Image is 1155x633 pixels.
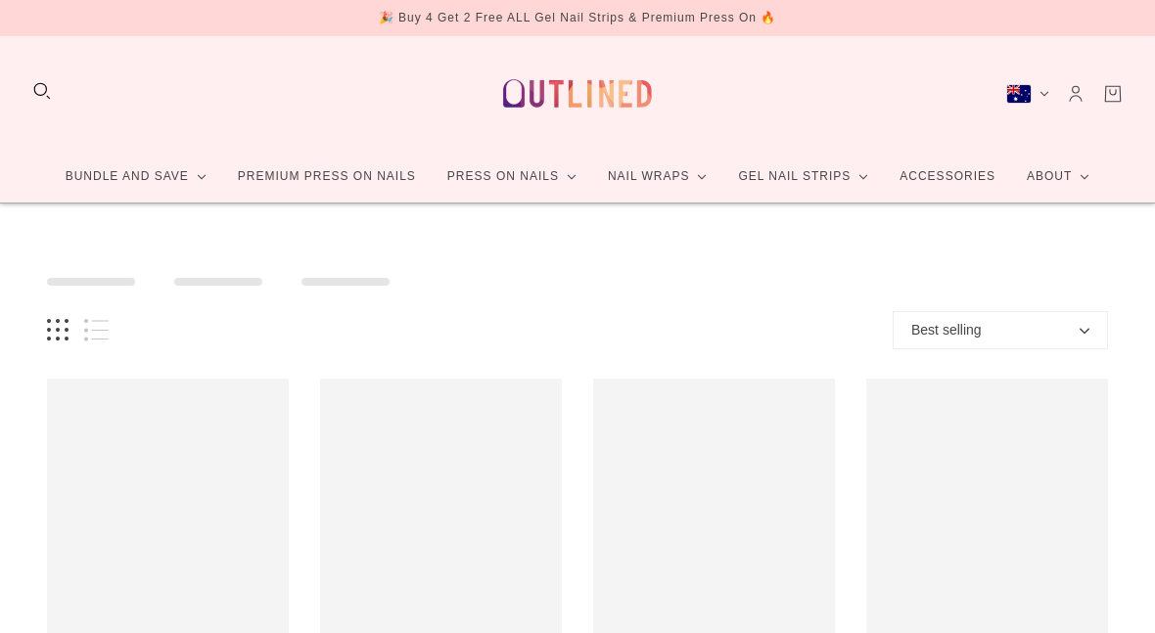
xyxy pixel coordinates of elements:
[50,151,222,203] a: Bundle and Save
[1011,151,1105,203] a: About
[592,151,723,203] a: Nail Wraps
[491,52,664,135] a: Outlined
[1065,83,1086,105] a: Account
[84,319,109,341] button: List view
[1006,84,1049,104] button: Australia
[893,311,1108,349] button: Best selling
[884,151,1011,203] a: Accessories
[722,151,884,203] a: Gel Nail Strips
[1102,83,1124,105] a: Cart
[31,80,53,102] button: Search
[432,151,592,203] a: Press On Nails
[47,319,69,341] button: Grid view
[379,8,777,28] div: 🎉 Buy 4 Get 2 Free ALL Gel Nail Strips & Premium Press On 🔥
[222,151,432,203] a: Premium Press On Nails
